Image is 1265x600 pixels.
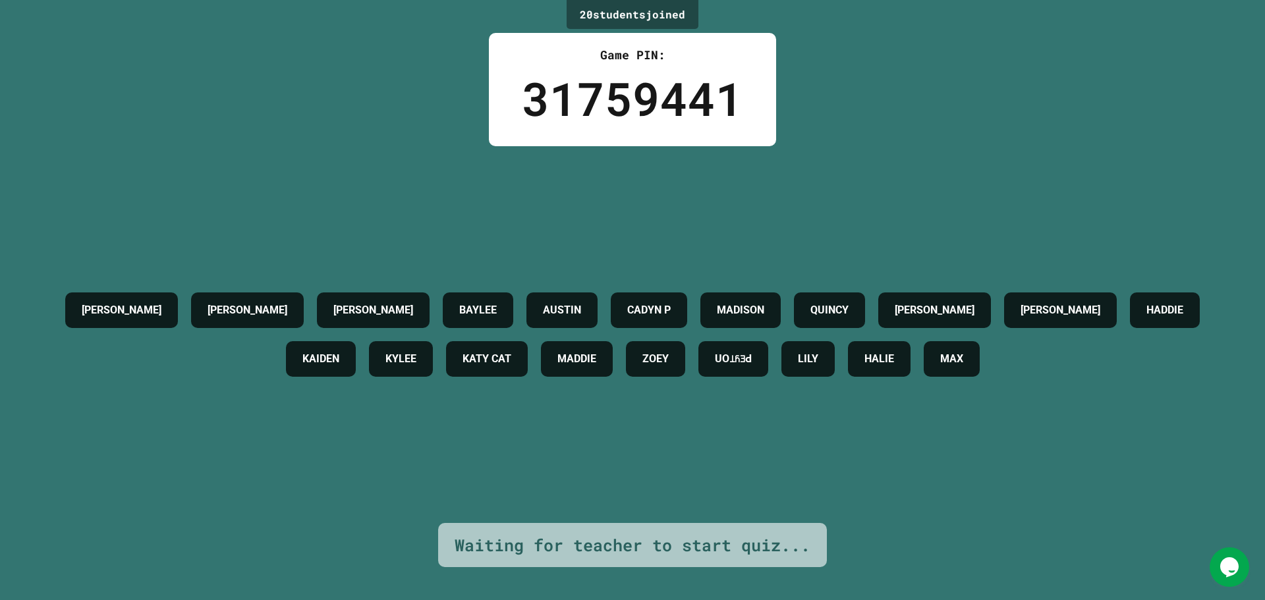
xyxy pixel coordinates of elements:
h4: AUSTIN [543,302,581,318]
div: Waiting for teacher to start quiz... [455,533,810,558]
h4: QUINCY [810,302,849,318]
h4: LILY [798,351,818,367]
div: Game PIN: [522,46,743,64]
h4: MADISON [717,302,764,318]
h4: HALIE [864,351,894,367]
div: 31759441 [522,64,743,133]
h4: CADYN P [627,302,671,318]
h4: [PERSON_NAME] [82,302,161,318]
h4: KYLEE [385,351,416,367]
h4: ZOEY [642,351,669,367]
h4: BAYLEE [459,302,497,318]
h4: [PERSON_NAME] [1021,302,1100,318]
h4: KAIDEN [302,351,339,367]
h4: UOꞱʎƎԀ [715,351,752,367]
h4: [PERSON_NAME] [333,302,413,318]
h4: KATY CAT [463,351,511,367]
h4: [PERSON_NAME] [208,302,287,318]
h4: MAX [940,351,963,367]
h4: MADDIE [557,351,596,367]
h4: HADDIE [1146,302,1183,318]
h4: [PERSON_NAME] [895,302,974,318]
iframe: chat widget [1210,547,1252,587]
